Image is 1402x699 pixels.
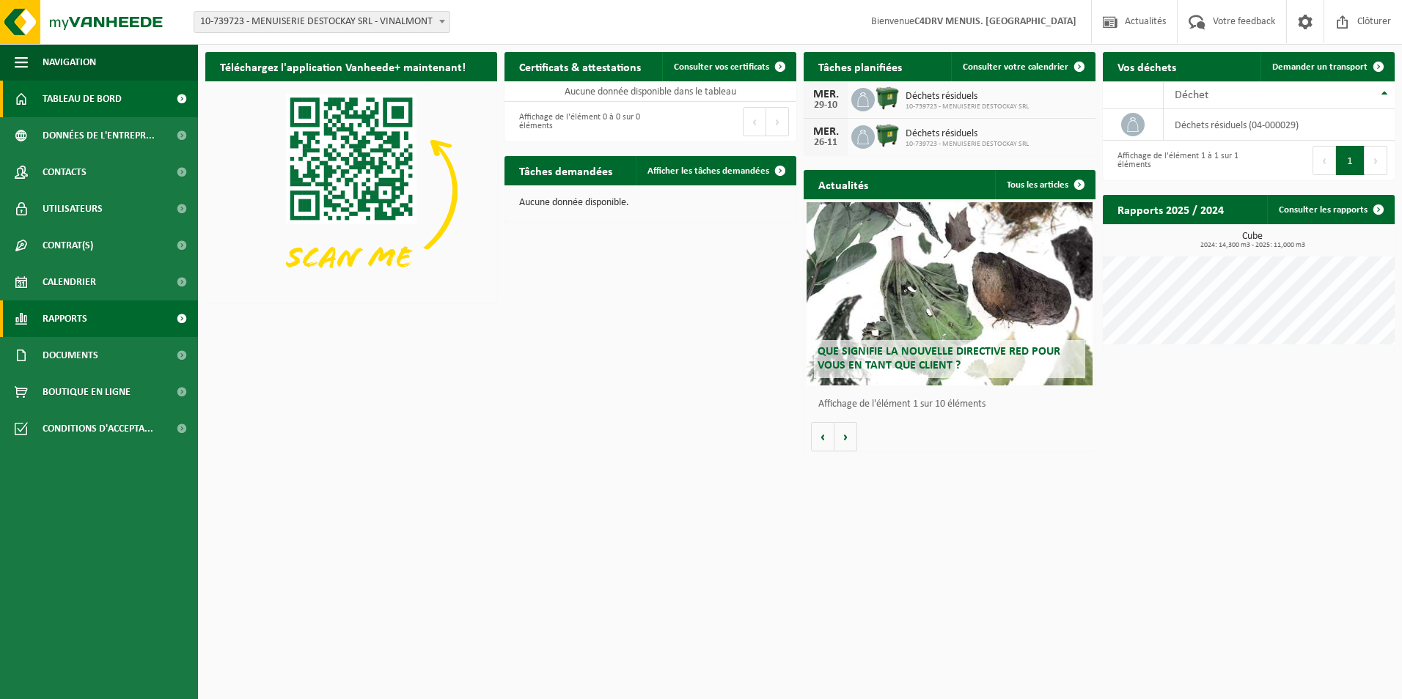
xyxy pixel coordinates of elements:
[1272,62,1368,72] span: Demander un transport
[804,170,883,199] h2: Actualités
[1103,52,1191,81] h2: Vos déchets
[662,52,795,81] a: Consulter vos certificats
[818,399,1088,410] p: Affichage de l'élément 1 sur 10 éléments
[963,62,1068,72] span: Consulter votre calendrier
[43,410,153,447] span: Conditions d'accepta...
[818,346,1060,371] span: Que signifie la nouvelle directive RED pour vous en tant que client ?
[1110,232,1395,249] h3: Cube
[811,138,840,148] div: 26-11
[43,191,103,227] span: Utilisateurs
[875,86,900,111] img: WB-1100-HPE-GN-01
[43,44,96,81] span: Navigation
[811,100,840,111] div: 29-10
[766,107,789,136] button: Next
[951,52,1094,81] a: Consulter votre calendrier
[43,227,93,264] span: Contrat(s)
[1365,146,1387,175] button: Next
[906,128,1029,140] span: Déchets résiduels
[43,264,96,300] span: Calendrier
[504,156,627,185] h2: Tâches demandées
[43,300,87,337] span: Rapports
[674,62,769,72] span: Consulter vos certificats
[43,374,131,410] span: Boutique en ligne
[194,12,449,32] span: 10-739723 - MENUISERIE DESTOCKAY SRL - VINALMONT
[43,117,155,154] span: Données de l'entrepr...
[906,103,1029,111] span: 10-739723 - MENUISERIE DESTOCKAY SRL
[1103,195,1238,223] h2: Rapports 2025 / 2024
[1110,242,1395,249] span: 2024: 14,300 m3 - 2025: 11,000 m3
[43,81,122,117] span: Tableau de bord
[43,154,87,191] span: Contacts
[914,16,1076,27] strong: C4DRV MENUIS. [GEOGRAPHIC_DATA]
[504,52,656,81] h2: Certificats & attestations
[1260,52,1393,81] a: Demander un transport
[834,422,857,451] button: Volgende
[205,81,497,300] img: Download de VHEPlus App
[1336,146,1365,175] button: 1
[875,123,900,148] img: WB-1100-HPE-GN-01
[906,140,1029,149] span: 10-739723 - MENUISERIE DESTOCKAY SRL
[1175,89,1208,101] span: Déchet
[504,81,796,102] td: Aucune donnée disponible dans le tableau
[43,337,98,374] span: Documents
[804,52,917,81] h2: Tâches planifiées
[647,166,769,176] span: Afficher les tâches demandées
[194,11,450,33] span: 10-739723 - MENUISERIE DESTOCKAY SRL - VINALMONT
[1110,144,1241,177] div: Affichage de l'élément 1 à 1 sur 1 éléments
[811,89,840,100] div: MER.
[1313,146,1336,175] button: Previous
[205,52,480,81] h2: Téléchargez l'application Vanheede+ maintenant!
[811,422,834,451] button: Vorige
[636,156,795,185] a: Afficher les tâches demandées
[1267,195,1393,224] a: Consulter les rapports
[906,91,1029,103] span: Déchets résiduels
[1164,109,1395,141] td: déchets résiduels (04-000029)
[995,170,1094,199] a: Tous les articles
[512,106,643,138] div: Affichage de l'élément 0 à 0 sur 0 éléments
[811,126,840,138] div: MER.
[519,198,782,208] p: Aucune donnée disponible.
[807,202,1093,385] a: Que signifie la nouvelle directive RED pour vous en tant que client ?
[743,107,766,136] button: Previous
